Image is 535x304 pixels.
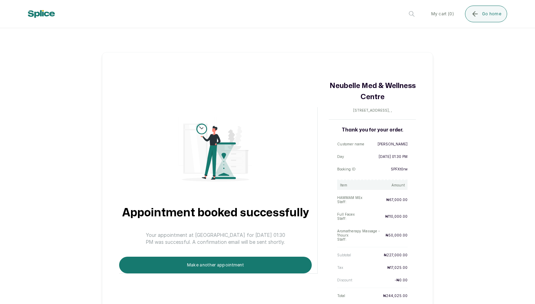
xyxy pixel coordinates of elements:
button: Make another appointment [119,257,312,273]
p: ₦110,000.00 [385,214,408,218]
p: Full Face x [337,212,355,216]
p: Staff: [337,200,362,204]
p: ₦227,000.00 [384,253,408,257]
p: ₦50,000.00 [386,233,408,237]
p: Discount [337,278,352,282]
p: Staff: [337,237,386,241]
p: Item [340,183,347,187]
button: Go home [465,6,507,22]
h2: Thank you for your order. [342,127,403,134]
p: Total [337,294,345,298]
p: SPFXt0rw [391,167,408,171]
p: Aromatherapy Massage - 1hour x [337,229,386,237]
p: [STREET_ADDRESS], , [353,108,392,112]
p: Your appointment at [GEOGRAPHIC_DATA] for [DATE] 01:30 PM was successful. A confirmation email wi... [146,232,285,246]
p: Day [337,154,344,159]
p: Tax [337,265,343,270]
p: Amount [391,183,405,187]
span: Go home [482,11,501,17]
p: Subtotal [337,253,351,257]
p: ₦17,025.00 [387,265,408,270]
h1: Appointment booked successfully [122,205,309,221]
p: Booking ID [337,167,356,171]
h1: Neubelle Med & Wellness Centre [329,80,416,103]
p: HAMMAM ME x [337,195,362,200]
p: Staff: [337,216,355,221]
p: Customer name [337,142,364,146]
p: ₦244,025.00 [383,294,408,298]
p: ₦67,000.00 [386,198,408,202]
p: [PERSON_NAME] [378,142,408,146]
p: - ₦0.00 [395,278,408,282]
button: My cart (0) [426,6,459,22]
p: [DATE] 01:30 PM [379,154,408,159]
